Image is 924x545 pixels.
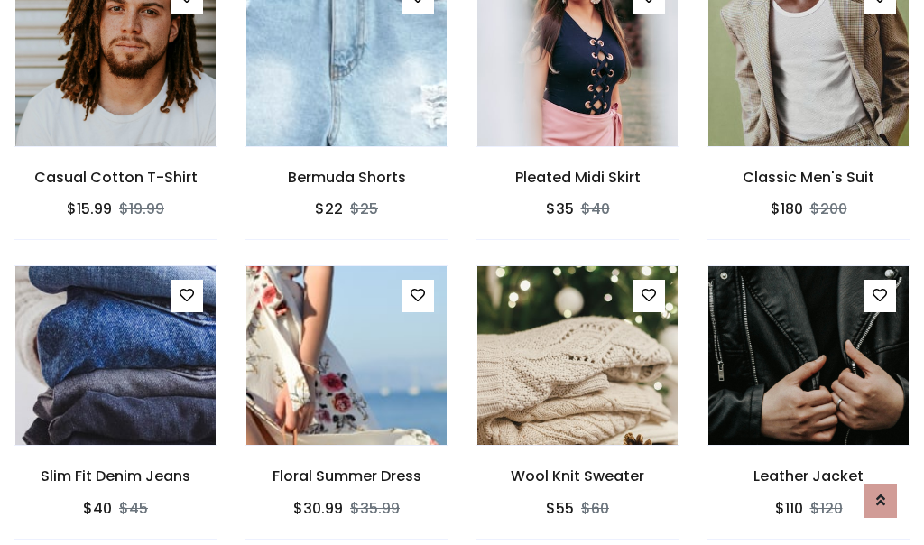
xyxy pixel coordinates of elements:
del: $25 [350,199,378,219]
h6: $180 [771,200,803,217]
del: $200 [810,199,847,219]
h6: $40 [83,500,112,517]
h6: Leather Jacket [707,467,910,485]
del: $45 [119,498,148,519]
h6: $15.99 [67,200,112,217]
h6: Bermuda Shorts [245,169,448,186]
h6: $55 [546,500,574,517]
h6: Classic Men's Suit [707,169,910,186]
del: $60 [581,498,609,519]
del: $19.99 [119,199,164,219]
del: $35.99 [350,498,400,519]
h6: $35 [546,200,574,217]
h6: Floral Summer Dress [245,467,448,485]
h6: $30.99 [293,500,343,517]
h6: Wool Knit Sweater [476,467,679,485]
h6: $22 [315,200,343,217]
h6: Casual Cotton T-Shirt [14,169,217,186]
del: $40 [581,199,610,219]
h6: Slim Fit Denim Jeans [14,467,217,485]
h6: $110 [775,500,803,517]
del: $120 [810,498,843,519]
h6: Pleated Midi Skirt [476,169,679,186]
